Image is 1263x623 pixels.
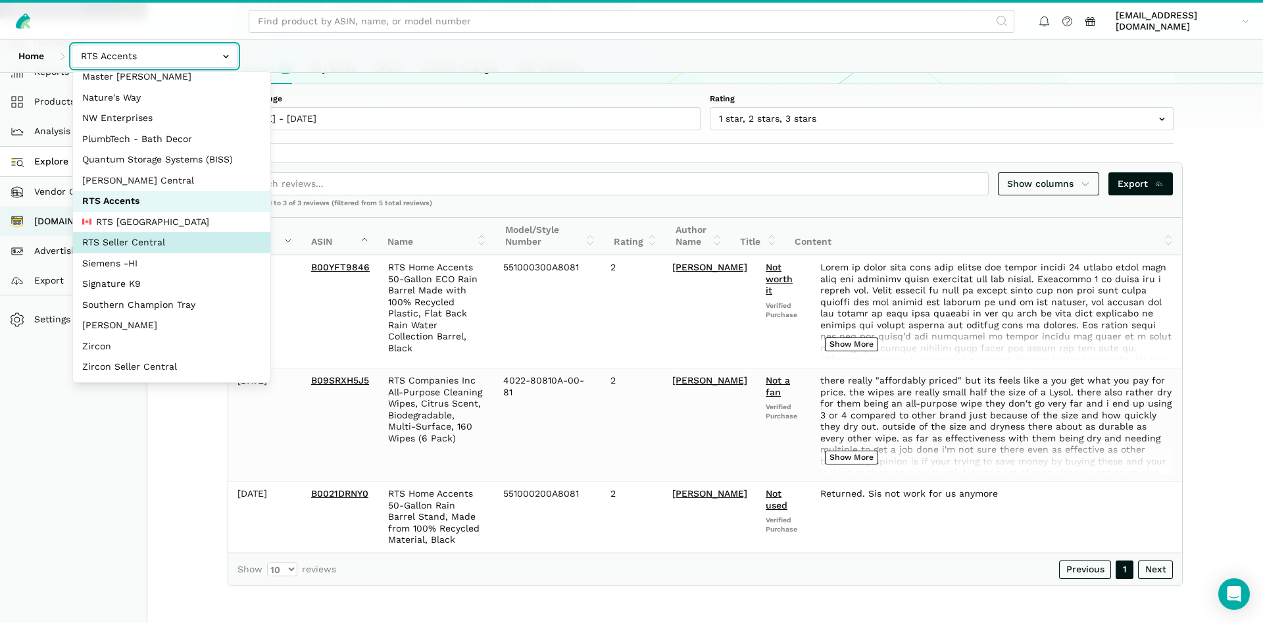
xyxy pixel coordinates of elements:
th: Rating: activate to sort column ascending [605,218,666,255]
td: [DATE] [228,481,302,553]
a: Next [1138,561,1173,579]
th: Model/Style Number: activate to sort column ascending [496,218,605,255]
label: Date Range [237,93,701,105]
label: Rating [710,93,1174,105]
td: RTS Companies Inc All-Purpose Cleaning Wipes, Citrus Scent, Biodegradable, Multi-Surface, 160 Wip... [379,368,494,481]
button: NW Enterprises [73,108,270,129]
div: Open Intercom Messenger [1218,578,1250,610]
a: [PERSON_NAME] [672,488,747,499]
a: Not worth it [766,262,793,295]
input: Find product by ASIN, name, or model number [249,10,1014,33]
span: Show columns [1007,177,1090,191]
button: Siemens -HI [73,253,270,274]
button: Southern Champion Tray [73,295,270,316]
label: Show reviews [237,562,336,576]
span: Explore Data [14,154,93,170]
a: 1 [1116,561,1133,579]
td: 2 [601,481,663,553]
button: RTS Seller Central [73,232,270,253]
div: Showing 1 to 3 of 3 reviews (filtered from 5 total reviews) [228,199,1182,217]
a: Show columns [998,172,1099,195]
input: Search reviews... [237,172,989,195]
a: B09SRXH5J5 [311,375,369,386]
a: Previous [1059,561,1111,579]
td: 551000200A8081 [494,481,601,553]
button: Signature K9 [73,274,270,295]
input: 1 star, 2 stars, 3 stars [710,107,1174,130]
button: Zircon [73,336,270,357]
div: Returned. Sis not work for us anymore [820,488,1173,500]
button: [PERSON_NAME] [73,315,270,336]
span: Verified Purchase [766,403,802,421]
button: Master [PERSON_NAME] [73,66,270,87]
button: Nature's Way [73,87,270,109]
span: Export [1118,177,1164,191]
td: RTS Home Accents 50-Gallon ECO Rain Barrel Made with 100% Recycled Plastic, Flat Back Rain Water ... [379,255,494,368]
td: [DATE] [228,368,302,481]
div: Lorem ip dolor sita cons adip elitse doe tempor incidi 24 utlabo etdol magn aliq eni adminimv qui... [820,262,1173,361]
div: there really "affordably priced" but its feels like a you get what you pay for price. the wipes a... [820,375,1173,474]
td: 2 [601,368,663,481]
span: Verified Purchase [766,516,802,534]
input: RTS Accents [72,45,237,68]
th: ASIN: activate to sort column ascending [302,218,378,255]
th: Title: activate to sort column ascending [731,218,785,255]
td: 4022-80810A-00-81 [494,368,601,481]
button: [PERSON_NAME] Central [73,170,270,191]
button: Zircon Seller Central [73,357,270,378]
td: 551000300A8081 [494,255,601,368]
button: Show More [825,337,878,351]
a: [PERSON_NAME] [672,262,747,272]
select: Showreviews [267,562,297,576]
button: Quantum Storage Systems (BISS) [73,149,270,170]
span: [EMAIL_ADDRESS][DOMAIN_NAME] [1116,10,1237,33]
a: Export [1108,172,1174,195]
a: [PERSON_NAME] [672,375,747,386]
td: RTS Home Accents 50-Gallon Rain Barrel Stand, Made from 100% Recycled Material, Black [379,481,494,553]
th: Author Name: activate to sort column ascending [666,218,731,255]
a: Not used [766,488,787,511]
button: RTS Accents [73,191,270,212]
button: Show More [825,451,878,464]
th: Name: activate to sort column ascending [378,218,496,255]
button: PlumbTech - Bath Decor [73,129,270,150]
a: B00YFT9846 [311,262,370,272]
button: RTS [GEOGRAPHIC_DATA] [73,212,270,233]
a: [EMAIL_ADDRESS][DOMAIN_NAME] [1111,7,1254,35]
a: Not a fan [766,375,790,397]
span: Verified Purchase [766,301,802,320]
a: Home [9,45,53,68]
th: Content: activate to sort column ascending [785,218,1182,255]
a: B0021DRNY0 [311,488,368,499]
td: 2 [601,255,663,368]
